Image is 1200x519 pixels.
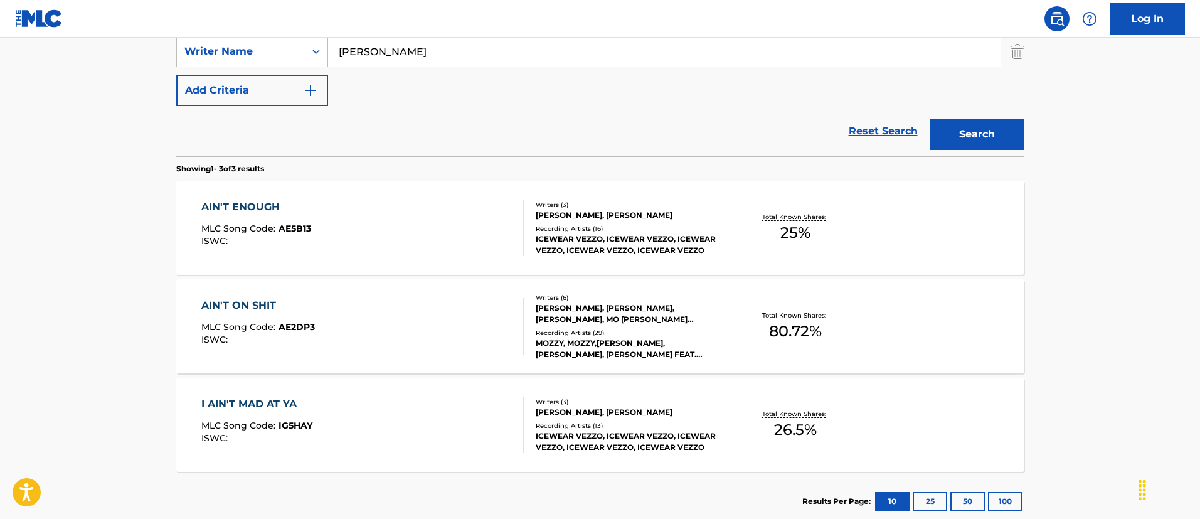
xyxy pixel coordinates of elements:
[303,83,318,98] img: 9d2ae6d4665cec9f34b9.svg
[176,181,1024,275] a: AIN'T ENOUGHMLC Song Code:AE5B13ISWC:Writers (3)[PERSON_NAME], [PERSON_NAME]Recording Artists (16...
[201,334,231,345] span: ISWC :
[201,420,279,431] span: MLC Song Code :
[184,44,297,59] div: Writer Name
[536,421,725,431] div: Recording Artists ( 13 )
[279,420,312,431] span: IG5HAY
[279,223,311,234] span: AE5B13
[774,419,817,441] span: 26.5 %
[201,432,231,444] span: ISWC :
[780,222,810,244] span: 25 %
[201,298,315,313] div: AIN'T ON SHIT
[536,293,725,302] div: Writers ( 6 )
[15,9,63,28] img: MLC Logo
[1137,459,1200,519] iframe: Chat Widget
[762,409,829,419] p: Total Known Shares:
[279,321,315,333] span: AE2DP3
[176,75,328,106] button: Add Criteria
[802,496,874,507] p: Results Per Page:
[988,492,1022,511] button: 100
[536,338,725,360] div: MOZZY, MOZZY,[PERSON_NAME], [PERSON_NAME], [PERSON_NAME] FEAT. [PERSON_NAME], MOZZY
[1132,471,1152,509] div: Drag
[536,233,725,256] div: ICEWEAR VEZZO, ICEWEAR VEZZO, ICEWEAR VEZZO, ICEWEAR VEZZO, ICEWEAR VEZZO
[201,235,231,247] span: ISWC :
[536,407,725,418] div: [PERSON_NAME], [PERSON_NAME]
[950,492,985,511] button: 50
[1082,11,1097,26] img: help
[769,320,822,343] span: 80.72 %
[176,378,1024,472] a: I AIN'T MAD AT YAMLC Song Code:IG5HAYISWC:Writers (3)[PERSON_NAME], [PERSON_NAME]Recording Artist...
[201,200,311,215] div: AIN'T ENOUGH
[536,224,725,233] div: Recording Artists ( 16 )
[536,397,725,407] div: Writers ( 3 )
[762,212,829,222] p: Total Known Shares:
[1011,36,1024,67] img: Delete Criterion
[1110,3,1185,35] a: Log In
[176,163,264,174] p: Showing 1 - 3 of 3 results
[913,492,947,511] button: 25
[536,431,725,453] div: ICEWEAR VEZZO, ICEWEAR VEZZO, ICEWEAR VEZZO, ICEWEAR VEZZO, ICEWEAR VEZZO
[536,328,725,338] div: Recording Artists ( 29 )
[842,117,924,145] a: Reset Search
[536,302,725,325] div: [PERSON_NAME], [PERSON_NAME], [PERSON_NAME], MO [PERSON_NAME] [PERSON_NAME], [PERSON_NAME] [PERSO...
[201,321,279,333] span: MLC Song Code :
[201,223,279,234] span: MLC Song Code :
[1077,6,1102,31] div: Help
[536,210,725,221] div: [PERSON_NAME], [PERSON_NAME]
[176,279,1024,373] a: AIN'T ON SHITMLC Song Code:AE2DP3ISWC:Writers (6)[PERSON_NAME], [PERSON_NAME], [PERSON_NAME], MO ...
[875,492,910,511] button: 10
[1044,6,1070,31] a: Public Search
[536,200,725,210] div: Writers ( 3 )
[1049,11,1065,26] img: search
[930,119,1024,150] button: Search
[762,311,829,320] p: Total Known Shares:
[201,397,312,412] div: I AIN'T MAD AT YA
